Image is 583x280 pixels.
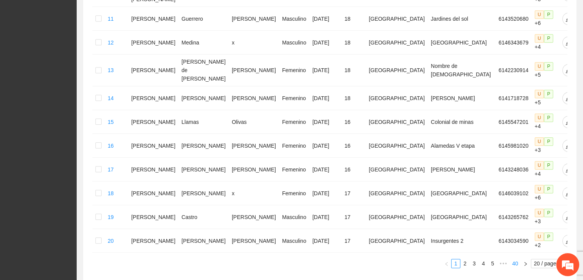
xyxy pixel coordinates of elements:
td: [PERSON_NAME] [128,158,178,181]
td: Femenino [279,54,309,86]
button: edit [562,235,575,247]
span: edit [563,143,574,149]
td: Guerrero [179,7,229,31]
td: [PERSON_NAME] [179,158,229,181]
a: 40 [510,259,521,268]
button: edit [562,116,575,128]
td: [GEOGRAPHIC_DATA] [366,134,428,158]
td: [DATE] [309,229,342,253]
li: 5 [488,259,497,268]
td: [GEOGRAPHIC_DATA] [366,205,428,229]
a: 13 [108,67,114,73]
td: 6143034590 [496,229,532,253]
td: Masculino [279,205,309,229]
span: edit [563,190,574,196]
a: 19 [108,214,114,220]
button: edit [562,36,575,49]
textarea: Escriba su mensaje y pulse “Intro” [4,193,146,220]
li: Next Page [521,259,530,268]
a: 14 [108,95,114,101]
span: U [535,209,544,217]
span: P [544,114,553,122]
li: 1 [451,259,460,268]
a: 15 [108,119,114,125]
td: [PERSON_NAME] [128,181,178,205]
span: edit [563,238,574,244]
li: 3 [470,259,479,268]
div: Minimizar ventana de chat en vivo [126,4,144,22]
td: [GEOGRAPHIC_DATA] [366,31,428,54]
li: 2 [460,259,470,268]
span: P [544,232,553,241]
button: edit [562,92,575,104]
span: edit [563,95,574,101]
td: Insurgentes 2 [428,229,496,253]
span: edit [563,119,574,125]
td: [PERSON_NAME] [128,110,178,134]
span: edit [563,40,574,46]
td: Masculino [279,229,309,253]
td: 6146343679 [496,31,532,54]
span: P [544,137,553,146]
a: 2 [461,259,469,268]
td: [DATE] [309,205,342,229]
td: Femenino [279,134,309,158]
td: +2 [532,229,560,253]
span: edit [563,214,574,220]
span: U [535,114,544,122]
td: [DATE] [309,181,342,205]
a: 5 [488,259,497,268]
td: [PERSON_NAME] [229,229,279,253]
td: [GEOGRAPHIC_DATA] [366,229,428,253]
span: P [544,10,553,19]
td: [GEOGRAPHIC_DATA] [428,205,496,229]
span: 20 / page [534,259,564,268]
span: left [444,262,449,266]
td: [GEOGRAPHIC_DATA] [366,181,428,205]
td: [GEOGRAPHIC_DATA] [366,7,428,31]
td: [DATE] [309,31,342,54]
td: Castro [179,205,229,229]
td: 6143248036 [496,158,532,181]
td: [DATE] [309,86,342,110]
td: 17 [342,205,366,229]
button: right [521,259,530,268]
button: edit [562,211,575,223]
td: [GEOGRAPHIC_DATA] [366,158,428,181]
td: 16 [342,134,366,158]
td: Olivas [229,110,279,134]
td: 16 [342,110,366,134]
td: 6143265762 [496,205,532,229]
td: [PERSON_NAME] [128,134,178,158]
td: 16 [342,158,366,181]
td: 18 [342,7,366,31]
td: x [229,181,279,205]
td: 6145981020 [496,134,532,158]
span: P [544,34,553,43]
td: 6145547201 [496,110,532,134]
td: [DATE] [309,134,342,158]
td: 6142230914 [496,54,532,86]
span: P [544,90,553,98]
td: Femenino [279,110,309,134]
td: [PERSON_NAME] [229,205,279,229]
td: [PERSON_NAME] [229,7,279,31]
li: Previous Page [442,259,451,268]
button: edit [562,13,575,25]
td: [PERSON_NAME] [229,134,279,158]
li: 40 [509,259,521,268]
td: +3 [532,134,560,158]
span: edit [563,166,574,173]
span: ••• [497,259,509,268]
td: Colonial de minas [428,110,496,134]
td: [GEOGRAPHIC_DATA] [428,181,496,205]
span: P [544,209,553,217]
td: Alamedas V etapa [428,134,496,158]
td: 6143520680 [496,7,532,31]
span: U [535,34,544,43]
span: U [535,62,544,71]
button: edit [562,64,575,76]
div: Page Size [531,259,567,268]
td: 17 [342,181,366,205]
td: Medina [179,31,229,54]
